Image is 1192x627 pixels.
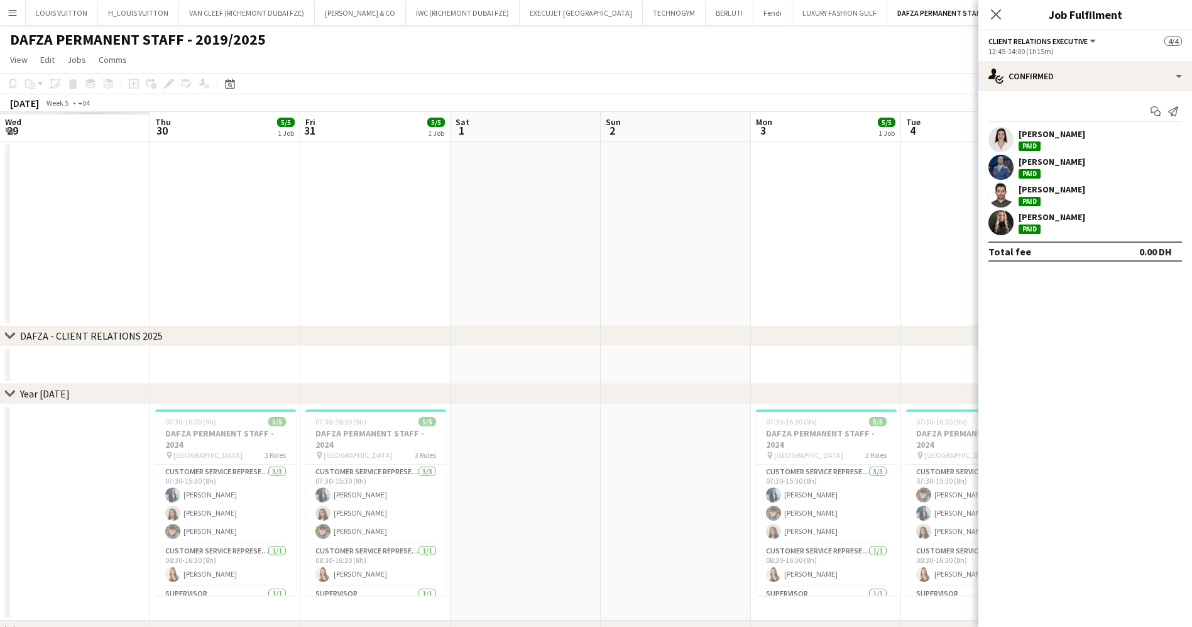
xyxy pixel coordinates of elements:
app-job-card: 07:30-16:30 (9h)5/5DAFZA PERMANENT STAFF - 2024 [GEOGRAPHIC_DATA]3 RolesCustomer Service Represen... [155,409,296,596]
span: Fri [305,116,315,128]
button: VAN CLEEF (RICHEMONT DUBAI FZE) [179,1,315,25]
span: Client Relations Executive [988,36,1088,46]
span: 2 [604,123,621,138]
h3: DAFZA PERMANENT STAFF - 2024 [155,428,296,450]
app-card-role: Customer Service Representative3/307:30-15:30 (8h)[PERSON_NAME][PERSON_NAME][PERSON_NAME] [155,465,296,544]
button: [PERSON_NAME] & CO [315,1,406,25]
button: BERLUTI [706,1,753,25]
span: 5/5 [277,118,295,127]
span: 5/5 [268,417,286,426]
app-card-role: Customer Service Representative1/108:30-16:30 (8h)[PERSON_NAME] [906,544,1047,587]
button: LUXURY FASHION GULF [792,1,887,25]
button: LOUIS VUITTON [26,1,98,25]
app-card-role: Customer Service Representative1/108:30-16:30 (8h)[PERSON_NAME] [155,544,296,587]
span: 3 Roles [265,450,286,460]
span: 07:30-16:30 (9h) [315,417,366,426]
span: Thu [155,116,171,128]
app-card-role: Customer Service Representative3/307:30-15:30 (8h)[PERSON_NAME][PERSON_NAME][PERSON_NAME] [305,465,446,544]
h3: DAFZA PERMANENT STAFF - 2024 [305,428,446,450]
a: Comms [94,52,132,68]
span: Tue [906,116,921,128]
span: [GEOGRAPHIC_DATA] [324,450,393,460]
span: Jobs [67,54,86,65]
span: 3 Roles [415,450,436,460]
div: Paid [1019,225,1041,234]
button: IWC (RICHEMONT DUBAI FZE) [406,1,520,25]
button: Client Relations Executive [988,36,1098,46]
app-card-role: Customer Service Representative1/108:30-16:30 (8h)[PERSON_NAME] [756,544,897,587]
app-card-role: Customer Service Representative1/108:30-16:30 (8h)[PERSON_NAME] [305,544,446,587]
span: 5/5 [418,417,436,426]
div: Total fee [988,245,1031,258]
div: [PERSON_NAME] [1019,184,1085,195]
div: [PERSON_NAME] [1019,128,1085,140]
div: +04 [78,98,90,108]
span: Mon [756,116,772,128]
span: Sun [606,116,621,128]
span: 3 Roles [865,450,887,460]
div: [DATE] [10,97,39,109]
span: 4 [904,123,921,138]
div: Paid [1019,197,1041,206]
span: [GEOGRAPHIC_DATA] [173,450,243,460]
div: 0.00 DH [1139,245,1172,258]
a: View [5,52,33,68]
div: Confirmed [978,61,1192,91]
span: View [10,54,28,65]
button: DAFZA PERMANENT STAFF - 2019/2025 [887,1,1032,25]
a: Edit [35,52,60,68]
button: TECHNOGYM [643,1,706,25]
span: Week 5 [41,98,73,108]
div: Paid [1019,169,1041,179]
app-card-role: Customer Service Representative3/307:30-15:30 (8h)[PERSON_NAME][PERSON_NAME][PERSON_NAME] [906,465,1047,544]
div: 1 Job [878,128,895,138]
h3: DAFZA PERMANENT STAFF - 2024 [756,428,897,450]
span: 3 [754,123,772,138]
span: 5/5 [878,118,895,127]
app-job-card: 07:30-16:30 (9h)5/5DAFZA PERMANENT STAFF - 2024 [GEOGRAPHIC_DATA]3 RolesCustomer Service Represen... [305,409,446,596]
span: 29 [3,123,21,138]
button: EXECUJET [GEOGRAPHIC_DATA] [520,1,643,25]
span: 5/5 [427,118,445,127]
span: 5/5 [869,417,887,426]
app-job-card: 07:30-16:30 (9h)5/5DAFZA PERMANENT STAFF - 2024 [GEOGRAPHIC_DATA]3 RolesCustomer Service Represen... [906,409,1047,596]
span: [GEOGRAPHIC_DATA] [924,450,993,460]
span: 30 [153,123,171,138]
span: Edit [40,54,55,65]
div: [PERSON_NAME] [1019,211,1085,223]
a: Jobs [62,52,91,68]
span: 07:30-16:30 (9h) [165,417,216,426]
div: 1 Job [278,128,294,138]
div: Year [DATE] [20,387,70,400]
div: Paid [1019,141,1041,151]
app-job-card: 07:30-16:30 (9h)5/5DAFZA PERMANENT STAFF - 2024 [GEOGRAPHIC_DATA]3 RolesCustomer Service Represen... [756,409,897,596]
span: 4/4 [1164,36,1182,46]
span: 1 [454,123,469,138]
span: Wed [5,116,21,128]
span: 31 [303,123,315,138]
button: H_LOUIS VUITTON [98,1,179,25]
h3: DAFZA PERMANENT STAFF - 2024 [906,428,1047,450]
span: Comms [99,54,127,65]
div: 12:45-14:00 (1h15m) [988,47,1182,56]
app-card-role: Customer Service Representative3/307:30-15:30 (8h)[PERSON_NAME][PERSON_NAME][PERSON_NAME] [756,465,897,544]
h1: DAFZA PERMANENT STAFF - 2019/2025 [10,30,266,49]
span: Sat [456,116,469,128]
div: [PERSON_NAME] [1019,156,1085,167]
div: 1 Job [428,128,444,138]
span: 07:30-16:30 (9h) [916,417,967,426]
span: [GEOGRAPHIC_DATA] [774,450,843,460]
span: 07:30-16:30 (9h) [766,417,817,426]
div: DAFZA - CLIENT RELATIONS 2025 [20,330,163,342]
button: Fendi [753,1,792,25]
h3: Job Fulfilment [978,6,1192,23]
